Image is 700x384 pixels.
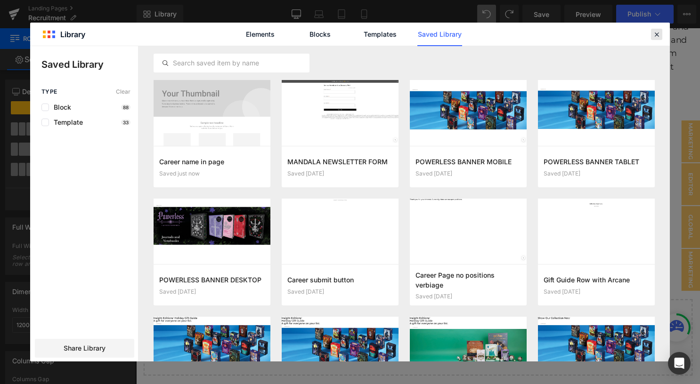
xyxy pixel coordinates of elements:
[544,275,649,285] h3: Gift Guide Row with Arcane
[121,120,130,125] p: 33
[159,275,265,285] h3: POWERLESS BANNER DESKTOP
[23,322,547,329] p: or Drag & Drop elements from left sidebar
[417,23,462,46] a: Saved Library
[289,296,374,315] a: Add Single Section
[287,275,393,285] h3: Career submit button
[287,288,393,295] div: Saved [DATE]
[544,157,649,167] h3: POWERLESS BANNER TABLET
[9,138,561,152] p: To be considered for any of our open positions send your resume to .
[159,288,265,295] div: Saved [DATE]
[64,344,106,353] span: Share Library
[415,170,521,177] div: Saved [DATE]
[544,170,649,177] div: Saved [DATE]
[41,88,57,95] span: Type
[287,170,393,177] div: Saved [DATE]
[294,139,450,150] a: [EMAIL_ADDRESS][DOMAIN_NAME]
[544,288,649,295] div: Saved [DATE]
[49,104,71,111] span: Block
[358,23,402,46] a: Templates
[121,104,130,110] p: 88
[116,88,130,95] span: Clear
[415,157,521,167] h3: POWERLESS BANNER MOBILE
[41,57,138,72] p: Saved Library
[238,23,283,46] a: Elements
[196,296,281,315] a: Explore Blocks
[154,57,309,69] input: Search saved item by name
[415,293,521,300] div: Saved [DATE]
[49,119,83,126] span: Template
[9,74,561,89] h3: Thank you for your interest. Currently, there are no open positions.
[415,270,521,289] h3: Career Page no positions verbiage
[9,102,131,112] a: editor, Gaming & Sports
[159,170,265,177] div: Saved just now
[287,157,393,167] h3: MANDALA NEWSLETTER FORM
[668,352,691,375] div: Open Intercom Messenger
[159,157,265,167] h3: Career name in page
[298,23,342,46] a: Blocks
[551,136,570,179] span: editor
